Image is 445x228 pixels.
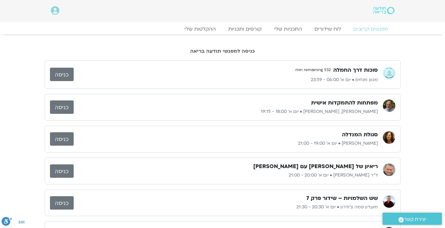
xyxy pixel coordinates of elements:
[383,195,395,208] img: מועדון פמה צ'ודרון
[50,100,74,114] a: כניסה
[74,76,378,84] p: מגוון מנחים • יום א׳ 06:00 - 23:59
[347,26,394,32] a: מפגשים קרובים
[50,196,74,210] a: כניסה
[311,99,378,107] h3: מפתחות להתמקדות אישית
[383,131,395,144] img: רונית הולנדר
[222,26,268,32] a: קורסים ותכניות
[45,48,401,54] h2: כניסה למפגשי תודעה בריאה
[308,26,347,32] a: לוח שידורים
[253,163,378,170] h3: ריאיון של [PERSON_NAME] עם [PERSON_NAME]
[74,203,378,211] p: מועדון פמה צ'ודרון • יום א׳ 20:30 - 21:30
[50,68,74,81] a: כניסה
[293,65,333,75] span: 532 min remaining
[74,172,378,179] p: ד"ר [PERSON_NAME] • יום א׳ 20:00 - 21:00
[383,213,442,225] a: יצירת קשר
[50,132,74,146] a: כניסה
[178,26,222,32] a: ההקלטות שלי
[383,99,395,112] img: דנה גניהר, ברוך ברנר
[383,67,395,79] img: מגוון מנחים
[342,131,378,138] h3: סגולת המנדלה
[404,215,426,224] span: יצירת קשר
[268,26,308,32] a: התכניות שלי
[306,195,378,202] h3: שש השלמויות – שידור פרק 7
[333,66,378,74] h3: סוכות דרך החמלה
[74,108,378,115] p: [PERSON_NAME], [PERSON_NAME] • יום א׳ 18:00 - 19:15
[383,163,395,176] img: ד"ר אסף סטי אל בר
[51,26,394,32] nav: Menu
[50,164,74,178] a: כניסה
[74,140,378,147] p: [PERSON_NAME] • יום א׳ 19:00 - 21:00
